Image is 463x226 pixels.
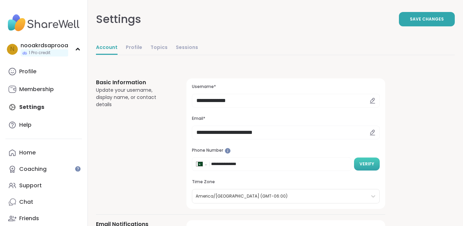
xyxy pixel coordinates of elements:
[96,41,118,55] a: Account
[19,86,54,93] div: Membership
[399,12,455,26] button: Save Changes
[192,84,380,90] h3: Username*
[410,16,444,22] span: Save Changes
[126,41,142,55] a: Profile
[19,149,36,156] div: Home
[19,215,39,222] div: Friends
[10,45,14,54] span: n
[5,117,82,133] a: Help
[225,148,231,154] iframe: Spotlight
[19,182,42,189] div: Support
[75,166,81,172] iframe: Spotlight
[192,148,380,153] h3: Phone Number
[96,11,141,27] div: Settings
[19,68,36,75] div: Profile
[96,78,170,87] h3: Basic Information
[5,11,82,35] img: ShareWell Nav Logo
[29,50,50,56] span: 1 Pro credit
[19,121,32,129] div: Help
[5,194,82,210] a: Chat
[5,161,82,177] a: Coaching
[21,42,68,49] div: nooakrdsaprooa
[354,158,380,171] button: Verify
[176,41,198,55] a: Sessions
[192,116,380,122] h3: Email*
[5,81,82,98] a: Membership
[5,63,82,80] a: Profile
[96,87,170,108] div: Update your username, display name, or contact details
[150,41,168,55] a: Topics
[360,161,374,167] span: Verify
[5,177,82,194] a: Support
[19,198,33,206] div: Chat
[5,145,82,161] a: Home
[192,179,380,185] h3: Time Zone
[19,165,47,173] div: Coaching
